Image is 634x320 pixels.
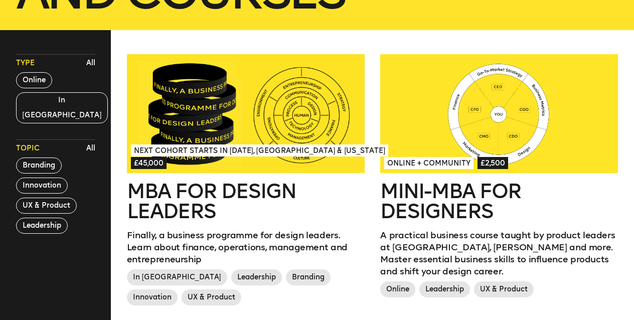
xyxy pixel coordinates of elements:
span: Leadership [231,269,282,285]
button: UX & Product [16,198,77,214]
span: Type [16,58,35,68]
p: Finally, a business programme for design leaders. Learn about finance, operations, management and... [127,229,365,265]
button: In [GEOGRAPHIC_DATA] [16,92,108,123]
span: Innovation [127,289,178,305]
a: Online + Community£2,500Mini-MBA for DesignersA practical business course taught by product leade... [380,54,618,301]
span: UX & Product [182,289,241,305]
span: Next Cohort Starts in [DATE], [GEOGRAPHIC_DATA] & [US_STATE] [131,144,388,156]
span: £45,000 [131,157,167,169]
span: Branding [286,269,331,285]
button: All [84,56,98,71]
h2: MBA for Design Leaders [127,181,365,221]
button: Branding [16,157,62,174]
span: £2,500 [478,157,508,169]
p: A practical business course taught by product leaders at [GEOGRAPHIC_DATA], [PERSON_NAME] and mor... [380,229,618,277]
span: Online [380,281,415,297]
button: Innovation [16,178,68,194]
button: Online [16,72,52,88]
span: In [GEOGRAPHIC_DATA] [127,269,227,285]
button: Leadership [16,218,68,234]
a: Next Cohort Starts in [DATE], [GEOGRAPHIC_DATA] & [US_STATE]£45,000MBA for Design LeadersFinally,... [127,54,365,309]
span: Topic [16,143,40,153]
span: UX & Product [474,281,534,297]
span: Online + Community [384,157,473,169]
button: All [84,141,98,156]
h2: Mini-MBA for Designers [380,181,618,221]
span: Leadership [419,281,470,297]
